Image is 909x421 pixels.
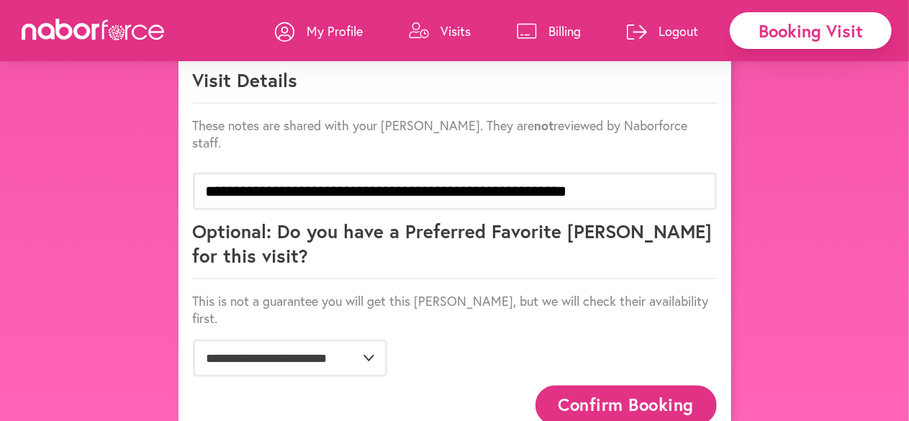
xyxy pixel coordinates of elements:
a: Billing [517,9,581,53]
strong: not [535,117,554,134]
p: My Profile [307,22,363,40]
a: Logout [627,9,698,53]
p: This is not a guarantee you will get this [PERSON_NAME], but we will check their availability first. [193,292,717,327]
p: Logout [659,22,698,40]
a: Visits [409,9,471,53]
a: My Profile [275,9,363,53]
p: Optional: Do you have a Preferred Favorite [PERSON_NAME] for this visit? [193,219,717,279]
p: Visits [440,22,471,40]
p: Visit Details [193,68,717,104]
p: Billing [548,22,581,40]
p: These notes are shared with your [PERSON_NAME]. They are reviewed by Naborforce staff. [193,117,717,151]
div: Booking Visit [730,12,892,49]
